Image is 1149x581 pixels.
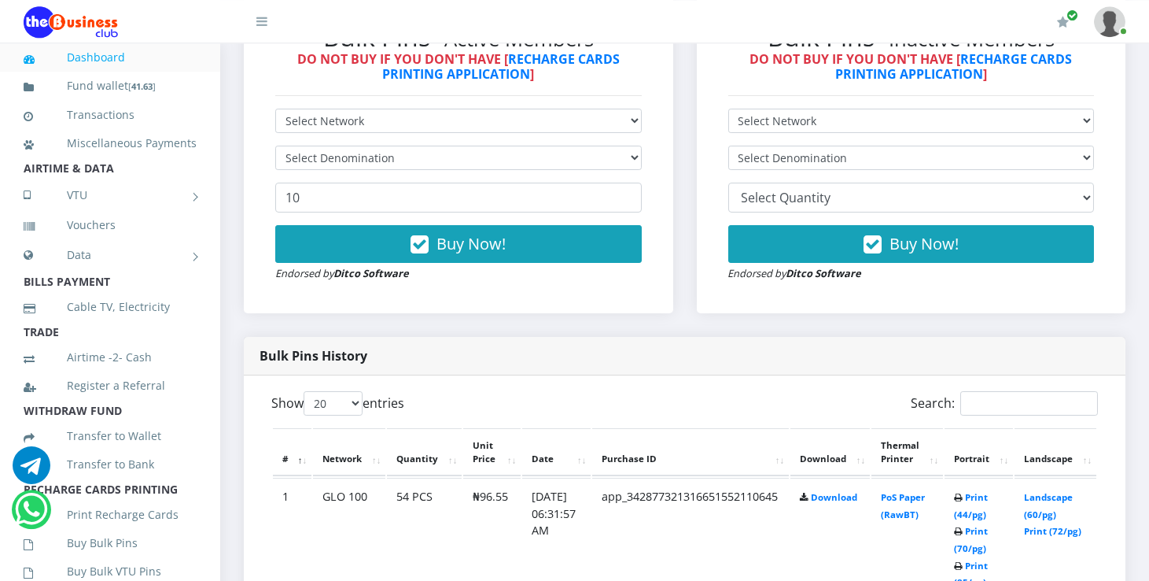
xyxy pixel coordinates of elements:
[24,125,197,161] a: Miscellaneous Payments
[382,50,620,83] a: RECHARGE CARDS PRINTING APPLICATION
[954,525,988,554] a: Print (70/pg)
[24,289,197,325] a: Cable TV, Electricity
[889,233,959,254] span: Buy Now!
[24,39,197,76] a: Dashboard
[260,347,367,365] strong: Bulk Pins History
[24,97,197,133] a: Transactions
[1057,16,1069,28] i: Renew/Upgrade Subscription
[881,491,925,520] a: PoS Paper (RawBT)
[728,266,862,280] small: Endorsed by
[1094,6,1125,37] img: User
[592,428,789,477] th: Purchase ID: activate to sort column ascending
[275,183,642,213] input: Enter Quantity
[304,391,363,416] select: Showentries
[945,428,1013,477] th: Portrait: activate to sort column ascending
[24,207,197,243] a: Vouchers
[333,266,409,280] strong: Ditco Software
[24,525,197,561] a: Buy Bulk Pins
[728,225,1095,263] button: Buy Now!
[749,50,1072,83] strong: DO NOT BUY IF YOU DON'T HAVE [ ]
[275,225,642,263] button: Buy Now!
[24,235,197,275] a: Data
[1066,9,1078,21] span: Renew/Upgrade Subscription
[297,50,620,83] strong: DO NOT BUY IF YOU DON'T HAVE [ ]
[273,428,311,477] th: #: activate to sort column descending
[24,446,197,483] a: Transfer to Bank
[131,80,153,92] b: 41.63
[436,233,506,254] span: Buy Now!
[835,50,1073,83] a: RECHARGE CARDS PRINTING APPLICATION
[960,391,1098,416] input: Search:
[271,391,404,416] label: Show entries
[24,497,197,533] a: Print Recharge Cards
[13,458,50,484] a: Chat for support
[1024,491,1073,520] a: Landscape (60/pg)
[24,6,118,38] img: Logo
[786,266,862,280] strong: Ditco Software
[24,176,197,215] a: VTU
[24,368,197,404] a: Register a Referral
[24,68,197,105] a: Fund wallet[41.63]
[24,418,197,454] a: Transfer to Wallet
[954,491,988,520] a: Print (44/pg)
[463,428,521,477] th: Unit Price: activate to sort column ascending
[811,491,857,503] a: Download
[1024,525,1081,537] a: Print (72/pg)
[1015,428,1096,477] th: Landscape: activate to sort column ascending
[313,428,385,477] th: Network: activate to sort column ascending
[128,80,156,92] small: [ ]
[275,266,409,280] small: Endorsed by
[387,428,462,477] th: Quantity: activate to sort column ascending
[522,428,591,477] th: Date: activate to sort column ascending
[24,339,197,376] a: Airtime -2- Cash
[911,391,1098,416] label: Search:
[871,428,943,477] th: Thermal Printer: activate to sort column ascending
[15,502,47,528] a: Chat for support
[790,428,870,477] th: Download: activate to sort column ascending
